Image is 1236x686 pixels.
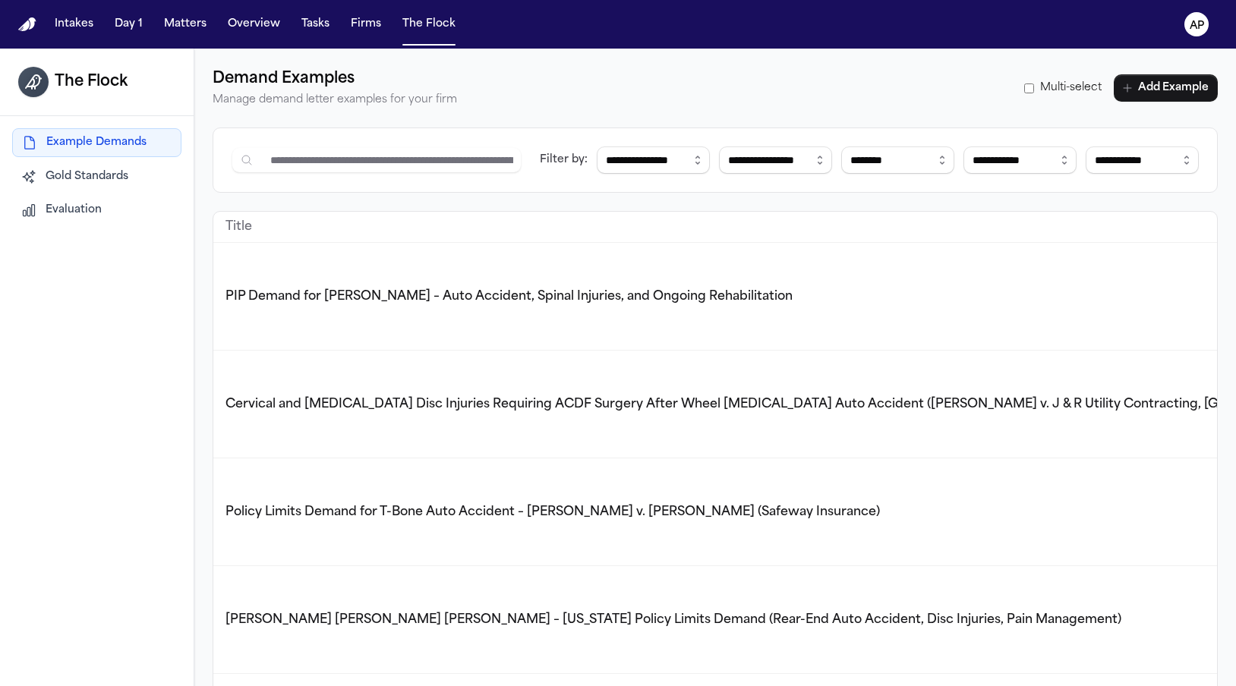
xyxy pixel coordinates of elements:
[18,17,36,32] a: Home
[46,169,128,184] span: Gold Standards
[18,17,36,32] img: Finch Logo
[46,203,102,218] span: Evaluation
[46,135,147,150] span: Example Demands
[213,67,457,91] h1: Demand Examples
[213,91,457,109] p: Manage demand letter examples for your firm
[109,11,149,38] button: Day 1
[540,153,588,168] div: Filter by:
[216,611,1121,629] button: [PERSON_NAME] [PERSON_NAME] [PERSON_NAME] – [US_STATE] Policy Limits Demand (Rear-End Auto Accide...
[1040,80,1102,96] span: Multi-select
[1024,83,1034,93] input: Multi-select
[158,11,213,38] button: Matters
[216,503,880,521] button: Policy Limits Demand for T-Bone Auto Accident – [PERSON_NAME] v. [PERSON_NAME] (Safeway Insurance)
[396,11,462,38] button: The Flock
[225,614,1121,626] span: [PERSON_NAME] [PERSON_NAME] [PERSON_NAME] – [US_STATE] Policy Limits Demand (Rear-End Auto Accide...
[12,128,181,157] button: Example Demands
[295,11,336,38] button: Tasks
[216,288,793,306] button: PIP Demand for [PERSON_NAME] – Auto Accident, Spinal Injuries, and Ongoing Rehabilitation
[225,291,793,303] span: PIP Demand for [PERSON_NAME] – Auto Accident, Spinal Injuries, and Ongoing Rehabilitation
[12,163,181,190] button: Gold Standards
[345,11,387,38] button: Firms
[225,506,880,518] span: Policy Limits Demand for T-Bone Auto Accident – [PERSON_NAME] v. [PERSON_NAME] (Safeway Insurance)
[222,11,286,38] button: Overview
[49,11,99,38] button: Intakes
[55,70,128,94] h1: The Flock
[12,197,181,224] button: Evaluation
[1114,74,1218,102] button: Add Example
